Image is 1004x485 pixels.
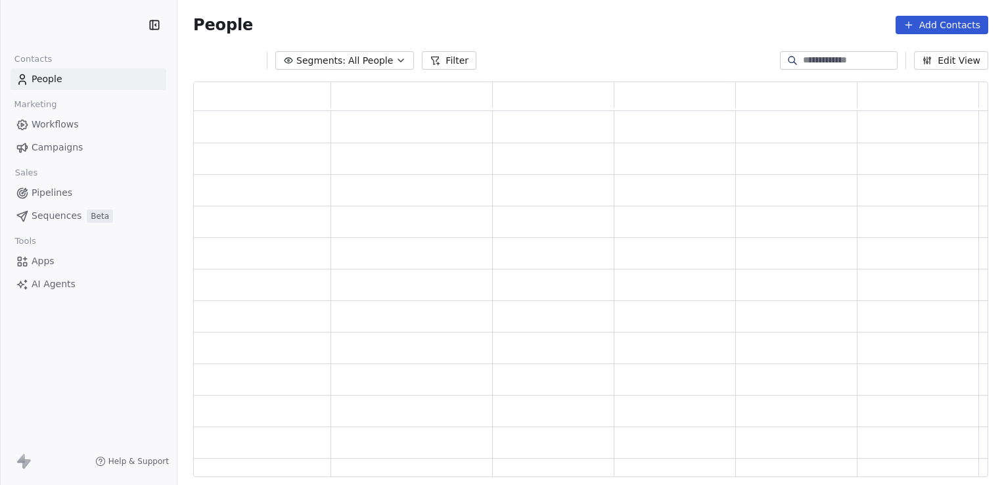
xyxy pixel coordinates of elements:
span: People [193,15,253,35]
a: AI Agents [11,273,166,295]
a: Help & Support [95,456,169,467]
span: AI Agents [32,277,76,291]
span: Beta [87,210,113,223]
span: Help & Support [108,456,169,467]
button: Edit View [914,51,988,70]
a: People [11,68,166,90]
span: Apps [32,254,55,268]
span: Sequences [32,209,81,223]
button: Filter [422,51,476,70]
button: Add Contacts [896,16,988,34]
a: SequencesBeta [11,205,166,227]
span: Sales [9,163,43,183]
span: All People [348,54,393,68]
span: Campaigns [32,141,83,154]
span: Marketing [9,95,62,114]
span: Pipelines [32,186,72,200]
span: Segments: [296,54,346,68]
span: People [32,72,62,86]
a: Workflows [11,114,166,135]
a: Apps [11,250,166,272]
span: Tools [9,231,41,251]
a: Campaigns [11,137,166,158]
span: Workflows [32,118,79,131]
span: Contacts [9,49,58,69]
a: Pipelines [11,182,166,204]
